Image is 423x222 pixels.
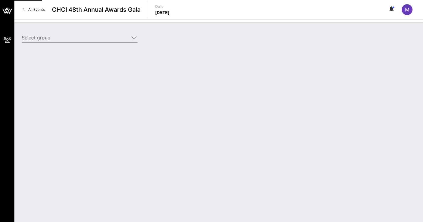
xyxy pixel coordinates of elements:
[155,4,170,10] p: Date
[52,5,140,14] span: CHCI 48th Annual Awards Gala
[155,10,170,16] p: [DATE]
[28,7,45,12] span: All Events
[19,5,48,14] a: All Events
[405,7,409,13] span: M
[402,4,412,15] div: M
